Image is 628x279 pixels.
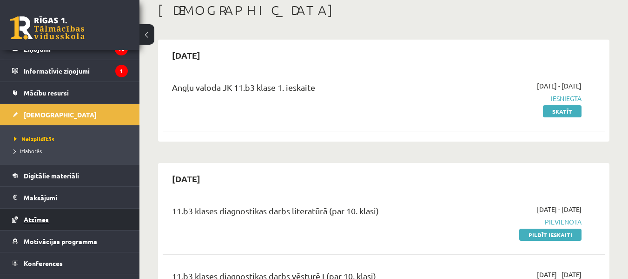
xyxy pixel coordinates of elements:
a: Mācību resursi [12,82,128,103]
i: 1 [115,65,128,77]
h2: [DATE] [163,44,210,66]
a: Informatīvie ziņojumi1 [12,60,128,82]
span: [DATE] - [DATE] [537,204,582,214]
a: Konferences [12,252,128,274]
span: Atzīmes [24,215,49,224]
h2: [DATE] [163,168,210,190]
a: Izlabotās [14,147,130,155]
legend: Maksājumi [24,187,128,208]
a: Maksājumi [12,187,128,208]
span: [DATE] - [DATE] [537,81,582,91]
span: Pievienota [454,217,582,227]
span: Konferences [24,259,63,267]
span: Izlabotās [14,147,42,155]
a: Rīgas 1. Tālmācības vidusskola [10,16,85,40]
legend: Informatīvie ziņojumi [24,60,128,82]
a: Atzīmes [12,209,128,230]
span: Motivācijas programma [24,237,97,245]
span: Iesniegta [454,94,582,103]
div: 11.b3 klases diagnostikas darbs literatūrā (par 10. klasi) [172,204,440,222]
a: [DEMOGRAPHIC_DATA] [12,104,128,125]
a: Neizpildītās [14,135,130,143]
span: Digitālie materiāli [24,171,79,180]
span: [DEMOGRAPHIC_DATA] [24,110,97,119]
h1: [DEMOGRAPHIC_DATA] [158,2,609,18]
a: Digitālie materiāli [12,165,128,186]
a: Skatīt [543,105,582,117]
div: Angļu valoda JK 11.b3 klase 1. ieskaite [172,81,440,98]
a: Pildīt ieskaiti [519,229,582,241]
span: Neizpildītās [14,135,54,143]
a: Motivācijas programma [12,231,128,252]
span: Mācību resursi [24,88,69,97]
